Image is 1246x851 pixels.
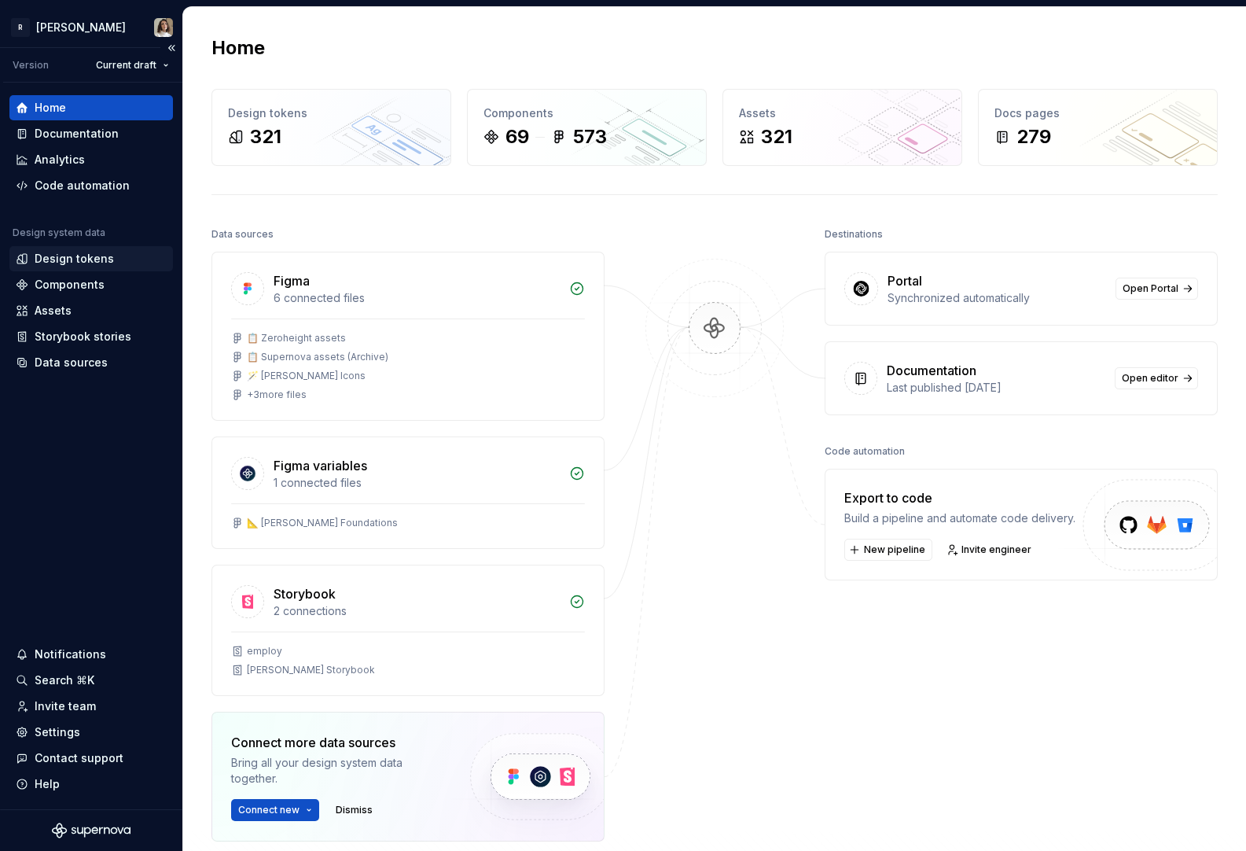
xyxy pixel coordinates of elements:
div: Documentation [887,361,976,380]
div: Contact support [35,750,123,766]
div: R [11,18,30,37]
div: 321 [250,124,281,149]
a: Data sources [9,350,173,375]
div: Build a pipeline and automate code delivery. [844,510,1075,526]
a: Components69573 [467,89,707,166]
button: Search ⌘K [9,668,173,693]
a: Figma variables1 connected files📐 [PERSON_NAME] Foundations [211,437,605,549]
div: Design tokens [35,251,114,267]
a: Figma6 connected files📋 Zeroheight assets📋 Supernova assets (Archive)🪄 [PERSON_NAME] Icons+3more ... [211,252,605,421]
div: Portal [888,271,922,290]
div: 🪄 [PERSON_NAME] Icons [247,370,366,382]
img: Sandrina pereira [154,18,173,37]
div: Components [35,277,105,293]
div: 6 connected files [274,290,560,306]
div: employ [247,645,282,658]
div: 📐 [PERSON_NAME] Foundations [247,517,398,529]
div: Figma [274,271,310,290]
a: Docs pages279 [978,89,1218,166]
div: 279 [1016,124,1051,149]
div: Storybook stories [35,329,131,344]
div: Design tokens [228,105,435,121]
div: Search ⌘K [35,672,94,688]
div: Code automation [35,178,130,193]
span: New pipeline [864,543,925,556]
div: 321 [761,124,792,149]
div: [PERSON_NAME] Storybook [247,664,375,676]
a: Documentation [9,121,173,146]
a: Analytics [9,147,173,172]
a: Components [9,272,173,297]
button: Notifications [9,642,173,667]
a: Settings [9,720,173,745]
div: 1 connected files [274,475,560,491]
div: 2 connections [274,603,560,619]
div: Design system data [13,227,105,239]
a: Home [9,95,173,120]
a: Storybook stories [9,324,173,349]
div: Destinations [825,223,883,245]
div: Figma variables [274,456,367,475]
div: Components [483,105,690,121]
span: Open editor [1122,372,1178,385]
div: Docs pages [994,105,1201,121]
div: Code automation [825,440,905,462]
div: Invite team [35,698,96,714]
div: Notifications [35,647,106,662]
button: Collapse sidebar [160,37,182,59]
div: Data sources [35,355,108,370]
div: Synchronized automatically [888,290,1106,306]
a: Open Portal [1116,278,1198,300]
div: Home [35,100,66,116]
div: Version [13,59,49,72]
div: Data sources [211,223,274,245]
div: + 3 more files [247,389,307,401]
div: Help [35,776,60,792]
a: Code automation [9,173,173,198]
button: New pipeline [844,539,932,561]
a: Storybook2 connectionsemploy[PERSON_NAME] Storybook [211,565,605,696]
div: Storybook [274,584,336,603]
span: Invite engineer [961,543,1031,556]
span: Current draft [96,59,156,72]
div: Documentation [35,126,119,142]
div: Bring all your design system data together. [231,755,443,787]
a: Design tokens321 [211,89,451,166]
span: Connect new [238,804,300,816]
div: Assets [739,105,946,121]
div: 573 [573,124,607,149]
span: Open Portal [1123,282,1178,295]
div: Connect more data sources [231,733,443,752]
h2: Home [211,35,265,61]
a: Design tokens [9,246,173,271]
button: Dismiss [329,799,380,821]
div: Last published [DATE] [887,380,1105,396]
div: Settings [35,724,80,740]
div: Export to code [844,488,1075,507]
svg: Supernova Logo [52,823,130,838]
a: Invite team [9,694,173,719]
span: Dismiss [336,804,373,816]
button: Connect new [231,799,319,821]
div: 📋 Supernova assets (Archive) [247,351,388,363]
a: Assets [9,298,173,323]
div: Analytics [35,152,85,168]
div: [PERSON_NAME] [36,20,126,35]
a: Invite engineer [942,539,1038,561]
div: 📋 Zeroheight assets [247,332,346,344]
a: Assets321 [722,89,962,166]
div: Assets [35,303,72,319]
button: Help [9,772,173,797]
button: Contact support [9,746,173,771]
button: R[PERSON_NAME]Sandrina pereira [3,10,179,44]
button: Current draft [89,54,176,76]
a: Open editor [1115,367,1198,389]
div: 69 [505,124,529,149]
